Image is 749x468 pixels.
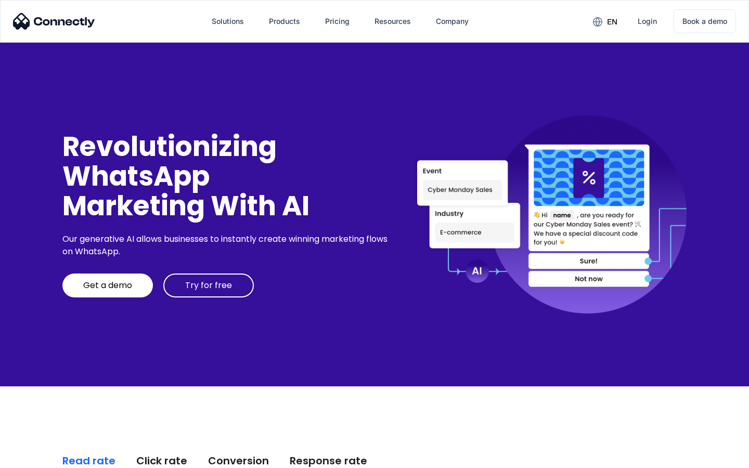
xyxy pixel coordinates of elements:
div: Click rate [136,453,187,468]
div: Try for free [185,280,232,291]
div: Company [436,14,469,29]
a: Pricing [317,9,358,34]
aside: Language selected: English [10,450,62,464]
div: en [607,15,617,29]
div: Solutions [212,14,244,29]
div: Resources [374,14,411,29]
div: Pricing [325,14,350,29]
div: Read rate [62,453,115,468]
a: Login [629,9,665,34]
div: Revolutionizing WhatsApp Marketing With AI [62,132,391,221]
ul: Language list [21,450,62,464]
a: Get a demo [62,274,153,297]
a: Try for free [163,274,254,297]
div: Our generative AI allows businesses to instantly create winning marketing flows on WhatsApp. [62,233,391,258]
div: Conversion [208,453,269,468]
div: Products [269,14,300,29]
img: Connectly Logo [13,13,95,30]
div: Response rate [290,453,367,468]
div: Get a demo [83,280,132,291]
div: Login [638,14,657,29]
a: Book a demo [674,9,736,33]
